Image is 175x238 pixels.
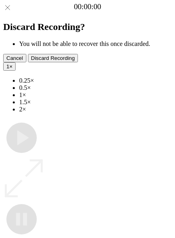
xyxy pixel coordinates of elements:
[19,40,172,48] li: You will not be able to recover this once discarded.
[3,22,172,32] h2: Discard Recording?
[19,91,172,99] li: 1×
[19,99,172,106] li: 1.5×
[6,63,9,69] span: 1
[3,54,26,62] button: Cancel
[19,84,172,91] li: 0.5×
[28,54,78,62] button: Discard Recording
[19,106,172,113] li: 2×
[19,77,172,84] li: 0.25×
[74,2,101,11] a: 00:00:00
[3,62,16,71] button: 1×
